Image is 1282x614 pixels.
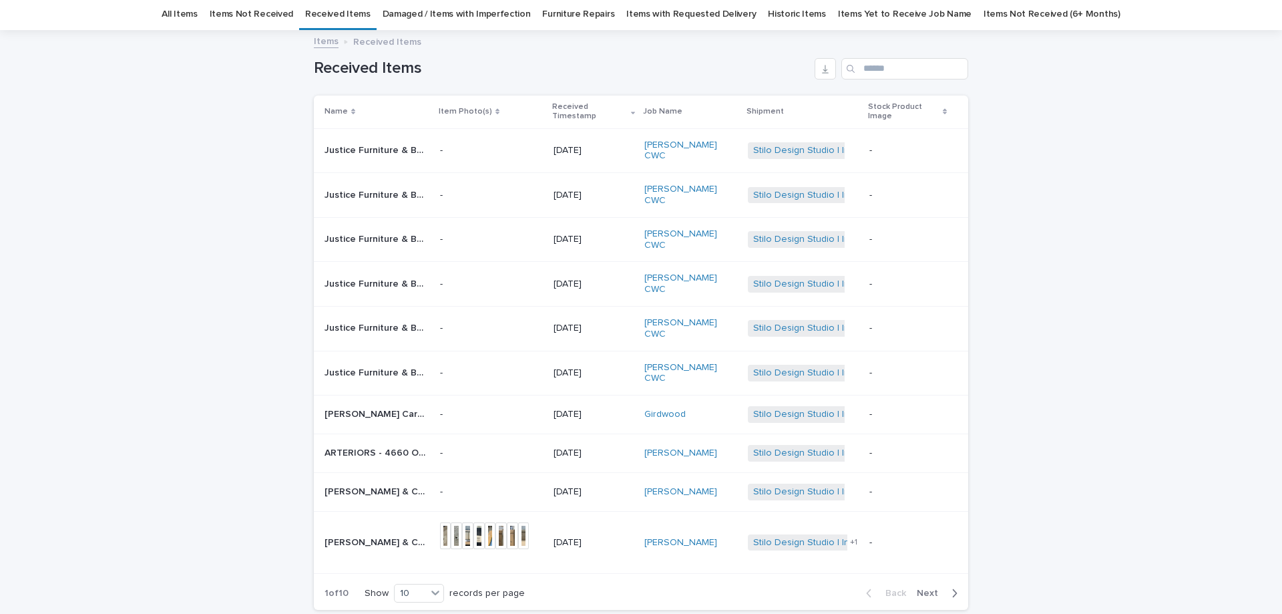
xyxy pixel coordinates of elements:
a: Stilo Design Studio | Inbound Shipment | 25244 [753,279,955,290]
tr: [PERSON_NAME] & COMPANY - 3000-0300 [PERSON_NAME] | 77000[PERSON_NAME] & COMPANY - 3000-0300 [PER... [314,511,968,574]
h1: Received Items [314,59,809,78]
tr: [PERSON_NAME] Carpet - 10 x 18 Rug San Vito - White Glove | 77544[PERSON_NAME] Carpet - 10 x 18 R... [314,396,968,434]
a: [PERSON_NAME] CWC [644,140,736,162]
tr: Justice Furniture & Bedding - Island Palm 5/0 | 77680Justice Furniture & Bedding - Island Palm 5/... [314,306,968,351]
p: - [440,323,544,334]
p: - [440,279,544,290]
p: - [869,448,947,459]
p: CURREY & COMPANY - 3000-0300 DEANNA RAFFIA CRENDENZA | 77000 [325,534,432,549]
tr: ARTERIORS - 4660 ORSEN CONSOLE | 77098ARTERIORS - 4660 ORSEN CONSOLE | 77098 -[DATE][PERSON_NAME]... [314,434,968,472]
p: Received Items [353,33,421,48]
p: Show [365,588,389,599]
p: - [440,486,544,498]
p: - [869,537,947,549]
a: [PERSON_NAME] CWC [644,362,736,385]
span: Back [877,589,906,598]
p: [DATE] [554,367,634,379]
p: - [869,409,947,420]
a: [PERSON_NAME] [644,448,717,459]
p: ARTERIORS - 4660 ORSEN CONSOLE | 77098 [325,445,432,459]
p: - [440,145,544,156]
a: Items [314,33,339,48]
p: - [440,448,544,459]
tr: Justice Furniture & Bedding - Island Palm 6/6 | 77682Justice Furniture & Bedding - Island Palm 6/... [314,128,968,173]
a: Stilo Design Studio | Inbound Shipment | 25244 [753,234,955,245]
p: - [869,145,947,156]
a: Stilo Design Studio | Inbound Shipment | 25244 [753,367,955,379]
a: [PERSON_NAME] CWC [644,228,736,251]
tr: [PERSON_NAME] & COMPANY - 3000-0301 [PERSON_NAME] RAFFIA NIGHTSTAND | 76998[PERSON_NAME] & COMPAN... [314,472,968,511]
tr: Justice Furniture & Bedding - J Max Box Spring 6/6 | 77678Justice Furniture & Bedding - J Max Box... [314,217,968,262]
p: [DATE] [554,145,634,156]
a: Girdwood [644,409,686,420]
a: Stilo Design Studio | Inbound Shipment | 25085 [753,537,954,549]
p: - [869,234,947,245]
p: Stanton Carpet - 10 x 18 Rug San Vito - White Glove | 77544 [325,406,432,420]
button: Next [911,587,968,599]
input: Search [841,58,968,80]
a: [PERSON_NAME] CWC [644,184,736,206]
p: - [440,367,544,379]
tr: Justice Furniture & Bedding - J Max Box Spring 5/0 | 77679Justice Furniture & Bedding - J Max Box... [314,351,968,396]
p: - [869,323,947,334]
p: Name [325,104,348,119]
p: Stock Product Image [868,100,939,124]
p: - [869,279,947,290]
button: Back [855,587,911,599]
a: [PERSON_NAME] CWC [644,273,736,295]
p: - [869,190,947,201]
p: Justice Furniture & Bedding - J Max Box Spring 5/0 | 77679 [325,365,432,379]
p: Justice Furniture & Bedding - J Max Box Spring 6/6 | 77677 [325,187,432,201]
p: CURREY & COMPANY - 3000-0301 DEANNA RAFFIA NIGHTSTAND | 76998 [325,484,432,498]
a: [PERSON_NAME] [644,486,717,498]
a: Stilo Design Studio | Inbound Shipment | 25244 [753,323,955,334]
a: Stilo Design Studio | Inbound Shipment | 25244 [753,190,955,201]
p: records per page [449,588,525,599]
p: [DATE] [554,486,634,498]
div: 10 [395,587,427,601]
tr: Justice Furniture & Bedding - Island Palm 6/6 | 77681Justice Furniture & Bedding - Island Palm 6/... [314,262,968,307]
p: - [440,190,544,201]
p: Justice Furniture & Bedding - Island Palm 5/0 | 77680 [325,320,432,334]
p: - [869,367,947,379]
a: [PERSON_NAME] [644,537,717,549]
p: [DATE] [554,448,634,459]
p: [DATE] [554,537,634,549]
a: Stilo Design Studio | Inbound Shipment | 25085 [753,486,954,498]
p: [DATE] [554,234,634,245]
p: [DATE] [554,323,634,334]
a: [PERSON_NAME] CWC [644,317,736,340]
p: - [869,486,947,498]
p: - [440,234,544,245]
p: Job Name [643,104,682,119]
a: Stilo Design Studio | Inbound Shipment | 25111 [753,448,947,459]
p: Shipment [746,104,784,119]
a: Stilo Design Studio | Inbound Shipment | 25244 [753,145,955,156]
p: [DATE] [554,409,634,420]
span: Next [917,589,946,598]
p: Received Timestamp [552,100,628,124]
p: 1 of 10 [314,577,359,610]
p: [DATE] [554,190,634,201]
tr: Justice Furniture & Bedding - J Max Box Spring 6/6 | 77677Justice Furniture & Bedding - J Max Box... [314,173,968,218]
p: - [440,409,544,420]
p: Justice Furniture & Bedding - Island Palm 6/6 | 77682 [325,142,432,156]
span: + 1 [850,539,857,547]
p: Justice Furniture & Bedding - J Max Box Spring 6/6 | 77678 [325,231,432,245]
p: [DATE] [554,279,634,290]
a: Stilo Design Studio | Inbound Shipment | 25207 [753,409,954,420]
p: Item Photo(s) [439,104,492,119]
p: Justice Furniture & Bedding - Island Palm 6/6 | 77681 [325,276,432,290]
